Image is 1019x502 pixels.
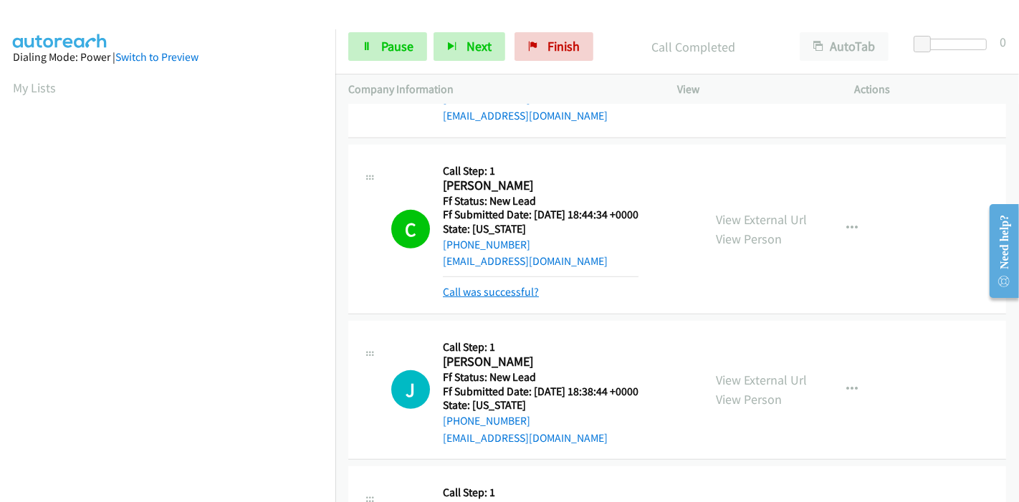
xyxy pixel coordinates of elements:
[716,231,782,247] a: View Person
[443,178,638,194] h2: [PERSON_NAME]
[443,285,539,299] a: Call was successful?
[115,50,198,64] a: Switch to Preview
[443,238,530,251] a: [PHONE_NUMBER]
[443,340,638,354] h5: Call Step: 1
[677,81,829,98] p: View
[443,194,638,208] h5: Ff Status: New Lead
[391,370,430,409] h1: J
[547,38,580,54] span: Finish
[855,81,1007,98] p: Actions
[800,32,889,61] button: AutoTab
[443,208,638,222] h5: Ff Submitted Date: [DATE] 18:44:34 +0000
[434,32,505,61] button: Next
[443,385,638,399] h5: Ff Submitted Date: [DATE] 18:38:44 +0000
[716,211,807,228] a: View External Url
[443,109,608,122] a: [EMAIL_ADDRESS][DOMAIN_NAME]
[716,372,807,388] a: View External Url
[467,38,492,54] span: Next
[348,32,427,61] a: Pause
[443,254,608,268] a: [EMAIL_ADDRESS][DOMAIN_NAME]
[443,354,638,370] h2: [PERSON_NAME]
[716,391,782,407] a: View Person
[443,370,638,385] h5: Ff Status: New Lead
[443,414,530,428] a: [PHONE_NUMBER]
[443,398,638,412] h5: State: [US_STATE]
[443,164,638,178] h5: Call Step: 1
[391,210,430,248] h1: C
[391,370,430,409] div: The call is yet to be attempted
[443,222,638,236] h5: State: [US_STATE]
[443,431,608,445] a: [EMAIL_ADDRESS][DOMAIN_NAME]
[381,38,413,54] span: Pause
[978,194,1019,308] iframe: Resource Center
[348,81,651,98] p: Company Information
[13,79,56,96] a: My Lists
[13,49,322,66] div: Dialing Mode: Power |
[613,37,774,57] p: Call Completed
[1000,32,1006,52] div: 0
[515,32,593,61] a: Finish
[443,486,638,500] h5: Call Step: 1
